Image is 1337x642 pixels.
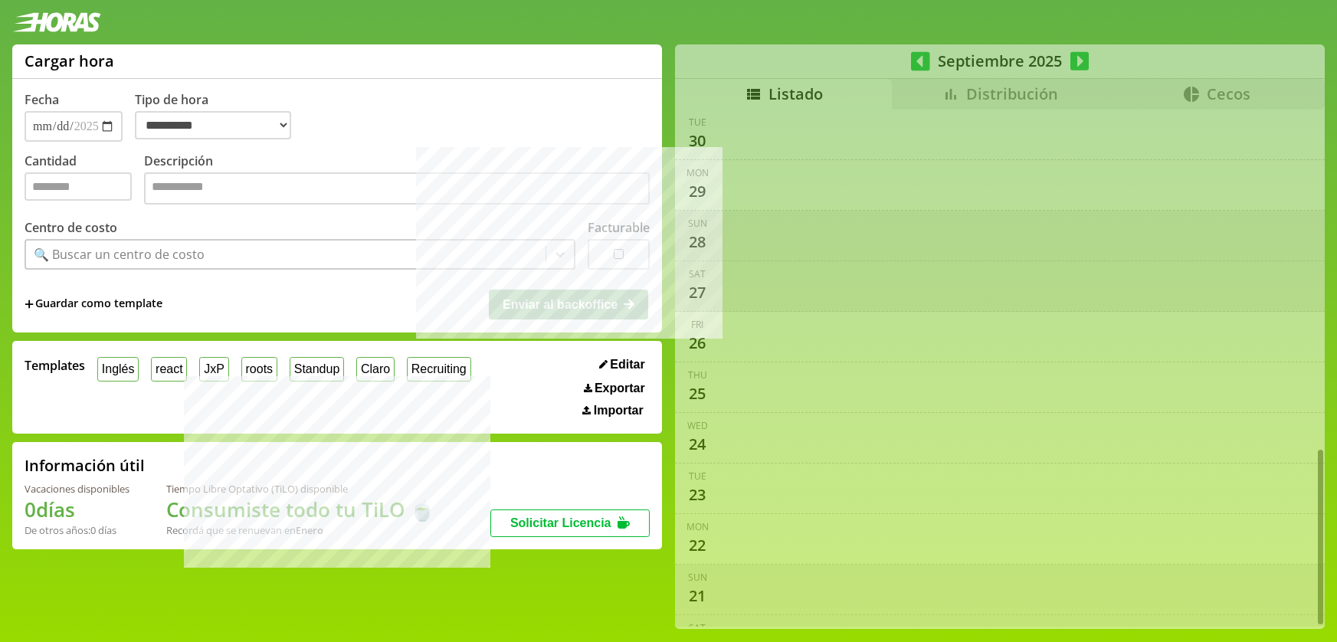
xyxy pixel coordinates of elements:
[510,516,611,529] span: Solicitar Licencia
[25,172,132,201] input: Cantidad
[290,357,344,381] button: Standup
[166,523,434,537] div: Recordá que se renuevan en
[12,12,101,32] img: logotipo
[97,357,139,381] button: Inglés
[25,51,114,71] h1: Cargar hora
[356,357,395,381] button: Claro
[25,523,129,537] div: De otros años: 0 días
[595,357,650,372] button: Editar
[490,509,650,537] button: Solicitar Licencia
[25,296,162,313] span: +Guardar como template
[166,496,434,523] h1: Consumiste todo tu TiLO 🍵
[296,523,323,537] b: Enero
[166,482,434,496] div: Tiempo Libre Optativo (TiLO) disponible
[135,111,291,139] select: Tipo de hora
[135,91,303,142] label: Tipo de hora
[25,496,129,523] h1: 0 días
[407,357,471,381] button: Recruiting
[25,482,129,496] div: Vacaciones disponibles
[594,404,644,418] span: Importar
[588,219,650,236] label: Facturable
[25,152,144,208] label: Cantidad
[25,296,34,313] span: +
[151,357,187,381] button: react
[144,172,650,205] textarea: Descripción
[595,382,645,395] span: Exportar
[25,91,59,108] label: Fecha
[144,152,650,208] label: Descripción
[199,357,228,381] button: JxP
[241,357,277,381] button: roots
[25,455,145,476] h2: Información útil
[25,357,85,374] span: Templates
[34,246,205,263] div: 🔍 Buscar un centro de costo
[25,219,117,236] label: Centro de costo
[579,381,650,396] button: Exportar
[610,358,644,372] span: Editar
